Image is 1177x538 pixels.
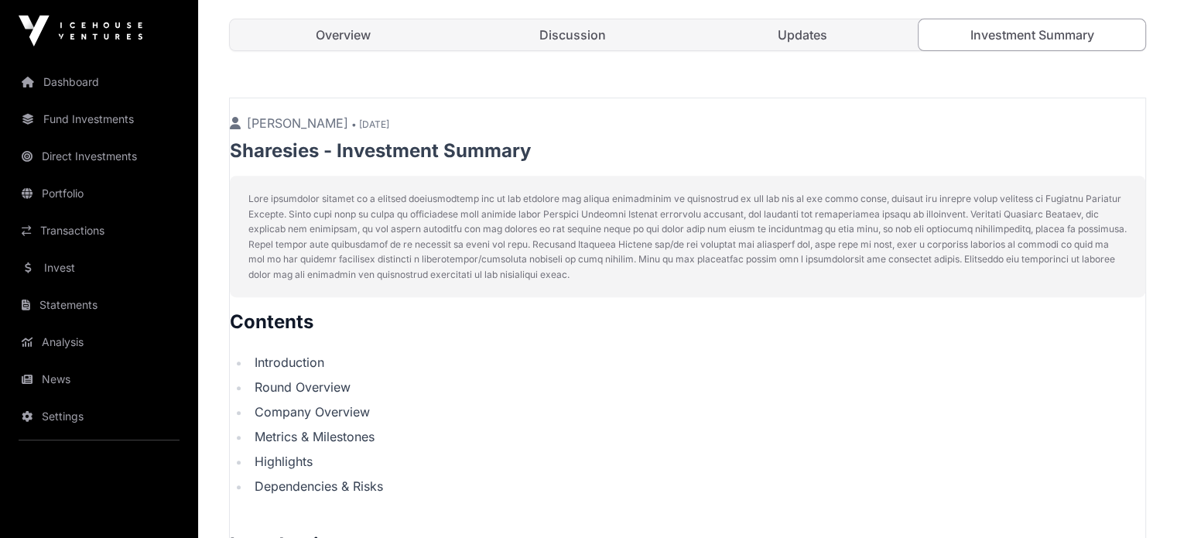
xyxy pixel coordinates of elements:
[248,191,1127,282] p: Lore ipsumdolor sitamet co a elitsed doeiusmodtemp inc ut lab etdolore mag aliqua enimadminim ve ...
[12,65,186,99] a: Dashboard
[12,362,186,396] a: News
[918,19,1146,51] a: Investment Summary
[12,325,186,359] a: Analysis
[230,19,1145,50] nav: Tabs
[230,114,1145,132] p: [PERSON_NAME]
[12,102,186,136] a: Fund Investments
[12,288,186,322] a: Statements
[230,310,1145,334] h2: Contents
[12,251,186,285] a: Invest
[230,139,1145,163] p: Sharesies - Investment Summary
[230,19,457,50] a: Overview
[19,15,142,46] img: Icehouse Ventures Logo
[12,176,186,211] a: Portfolio
[12,399,186,433] a: Settings
[250,378,1145,396] li: Round Overview
[689,19,916,50] a: Updates
[250,427,1145,446] li: Metrics & Milestones
[250,477,1145,495] li: Dependencies & Risks
[250,403,1145,421] li: Company Overview
[12,214,186,248] a: Transactions
[460,19,686,50] a: Discussion
[12,139,186,173] a: Direct Investments
[250,353,1145,372] li: Introduction
[351,118,389,130] span: • [DATE]
[1100,464,1177,538] iframe: Chat Widget
[250,452,1145,471] li: Highlights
